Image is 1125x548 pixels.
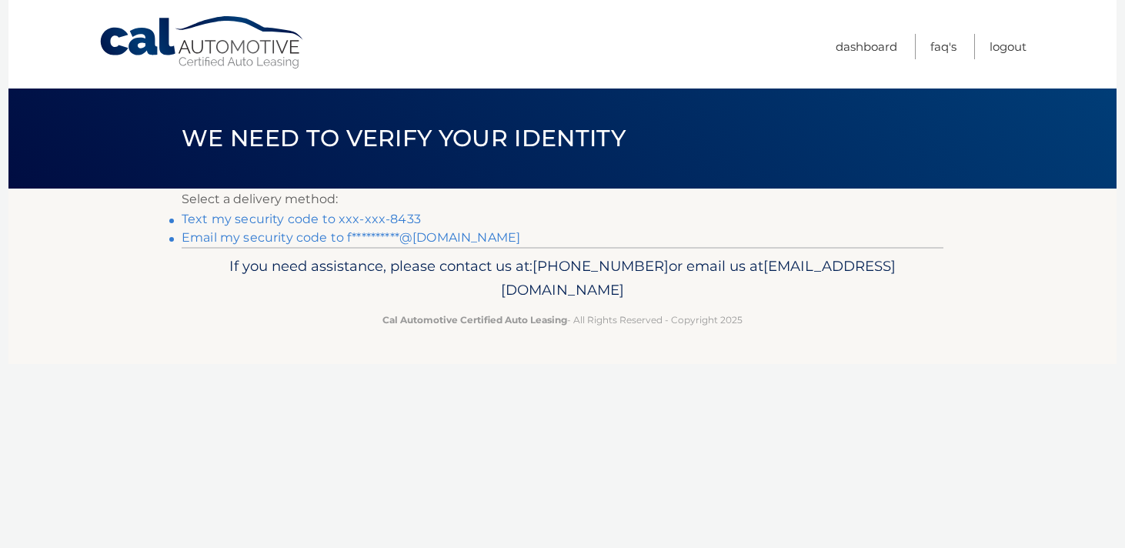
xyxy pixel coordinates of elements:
p: Select a delivery method: [182,189,943,210]
a: Email my security code to f**********@[DOMAIN_NAME] [182,230,520,245]
a: Dashboard [836,34,897,59]
strong: Cal Automotive Certified Auto Leasing [382,314,567,326]
a: FAQ's [930,34,956,59]
a: Cal Automotive [98,15,306,70]
p: If you need assistance, please contact us at: or email us at [192,254,933,303]
span: We need to verify your identity [182,124,626,152]
span: [PHONE_NUMBER] [532,257,669,275]
p: - All Rights Reserved - Copyright 2025 [192,312,933,328]
a: Text my security code to xxx-xxx-8433 [182,212,421,226]
a: Logout [990,34,1027,59]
